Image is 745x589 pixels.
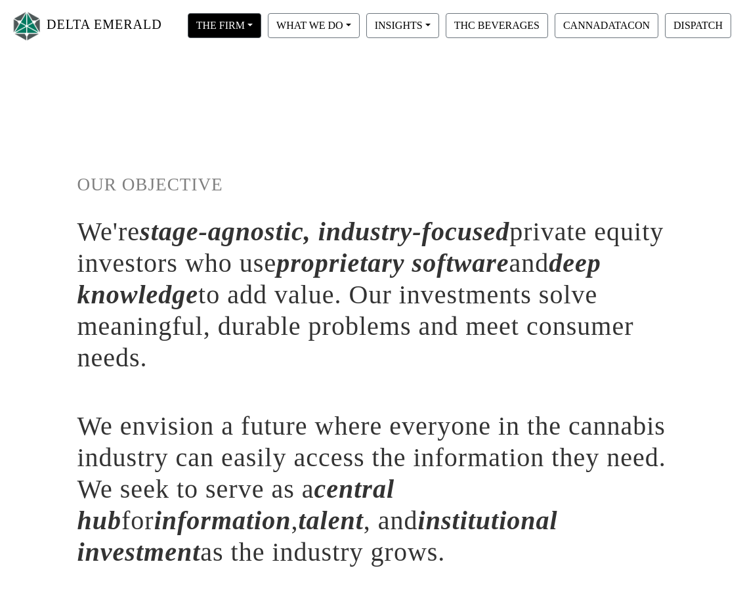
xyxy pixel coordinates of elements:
[11,5,162,47] a: DELTA EMERALD
[442,19,551,30] a: THC BEVERAGES
[188,13,261,38] button: THE FIRM
[551,19,662,30] a: CANNADATACON
[77,216,668,374] h1: We're private equity investors who use and to add value. Our investments solve meaningful, durabl...
[298,506,363,535] span: talent
[268,13,360,38] button: WHAT WE DO
[555,13,658,38] button: CANNADATACON
[77,410,668,568] h1: We envision a future where everyone in the cannabis industry can easily access the information th...
[446,13,548,38] button: THC BEVERAGES
[154,506,291,535] span: information
[662,19,734,30] a: DISPATCH
[11,9,43,43] img: Logo
[140,217,509,246] span: stage-agnostic, industry-focused
[366,13,439,38] button: INSIGHTS
[77,174,668,196] h1: OUR OBJECTIVE
[665,13,731,38] button: DISPATCH
[276,248,509,278] span: proprietary software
